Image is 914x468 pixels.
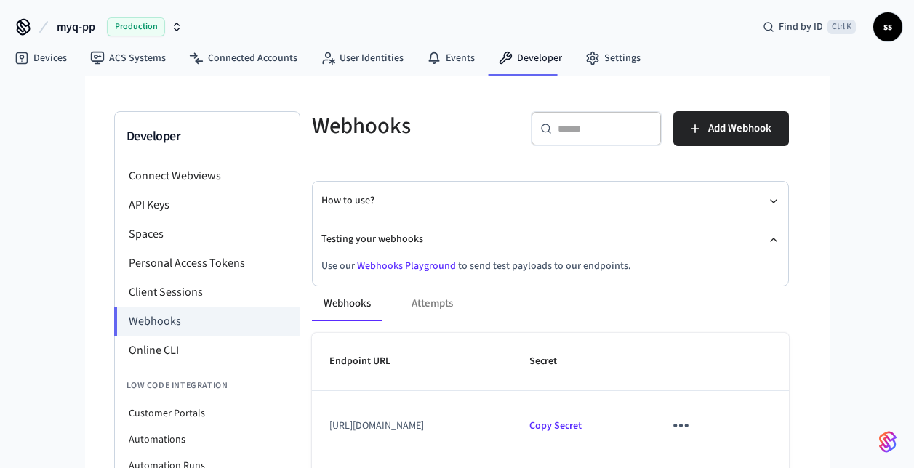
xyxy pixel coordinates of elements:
[357,259,456,273] a: Webhooks Playground
[309,45,415,71] a: User Identities
[115,427,300,453] li: Automations
[115,249,300,278] li: Personal Access Tokens
[329,350,409,373] span: Endpoint URL
[529,350,576,373] span: Secret
[873,12,902,41] button: ss
[107,17,165,36] span: Production
[312,286,382,321] button: Webhooks
[312,391,512,461] td: [URL][DOMAIN_NAME]
[115,219,300,249] li: Spaces
[177,45,309,71] a: Connected Accounts
[708,119,771,138] span: Add Webhook
[312,286,789,321] div: ant example
[321,259,779,274] p: Use our to send test payloads to our endpoints.
[486,45,574,71] a: Developer
[115,278,300,307] li: Client Sessions
[3,45,79,71] a: Devices
[115,400,300,427] li: Customer Portals
[57,18,95,36] span: myq-pp
[574,45,652,71] a: Settings
[115,336,300,365] li: Online CLI
[779,20,823,34] span: Find by ID
[415,45,486,71] a: Events
[321,259,779,286] div: Testing your webhooks
[321,220,779,259] button: Testing your webhooks
[827,20,856,34] span: Ctrl K
[115,190,300,219] li: API Keys
[875,14,901,40] span: ss
[127,126,288,147] h3: Developer
[879,430,897,453] img: SeamLogoGradient.69752ec5.svg
[321,182,779,220] button: How to use?
[751,14,867,40] div: Find by IDCtrl K
[529,419,582,433] span: Copied!
[79,45,177,71] a: ACS Systems
[115,161,300,190] li: Connect Webviews
[312,111,513,141] h5: Webhooks
[673,111,789,146] button: Add Webhook
[115,371,300,400] li: Low Code Integration
[114,307,300,336] li: Webhooks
